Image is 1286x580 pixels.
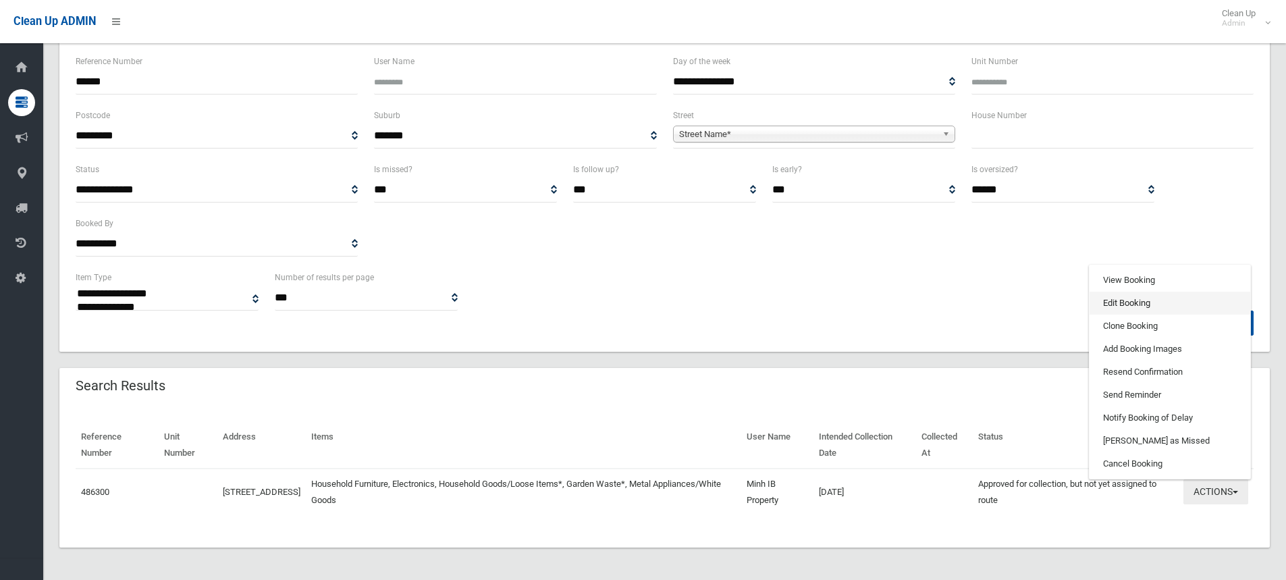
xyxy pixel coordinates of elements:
[159,422,217,469] th: Unit Number
[1090,384,1250,406] a: Send Reminder
[275,270,374,285] label: Number of results per page
[76,270,111,285] label: Item Type
[223,487,300,497] a: [STREET_ADDRESS]
[217,422,306,469] th: Address
[1090,429,1250,452] a: [PERSON_NAME] as Missed
[971,108,1027,123] label: House Number
[1090,315,1250,338] a: Clone Booking
[1090,269,1250,292] a: View Booking
[81,487,109,497] a: 486300
[1090,361,1250,384] a: Resend Confirmation
[76,422,159,469] th: Reference Number
[673,54,730,69] label: Day of the week
[59,373,182,399] header: Search Results
[673,108,694,123] label: Street
[1222,18,1256,28] small: Admin
[679,126,937,142] span: Street Name*
[1090,292,1250,315] a: Edit Booking
[813,469,915,515] td: [DATE]
[306,469,741,515] td: Household Furniture, Electronics, Household Goods/Loose Items*, Garden Waste*, Metal Appliances/W...
[573,162,619,177] label: Is follow up?
[971,54,1018,69] label: Unit Number
[813,422,915,469] th: Intended Collection Date
[1183,479,1248,504] button: Actions
[973,469,1178,515] td: Approved for collection, but not yet assigned to route
[741,422,813,469] th: User Name
[1090,452,1250,475] a: Cancel Booking
[374,162,412,177] label: Is missed?
[971,162,1018,177] label: Is oversized?
[741,469,813,515] td: Minh IB Property
[76,162,99,177] label: Status
[76,54,142,69] label: Reference Number
[306,422,741,469] th: Items
[973,422,1178,469] th: Status
[76,216,113,231] label: Booked By
[772,162,802,177] label: Is early?
[374,54,414,69] label: User Name
[1215,8,1269,28] span: Clean Up
[916,422,973,469] th: Collected At
[374,108,400,123] label: Suburb
[1090,338,1250,361] a: Add Booking Images
[76,108,110,123] label: Postcode
[14,15,96,28] span: Clean Up ADMIN
[1090,406,1250,429] a: Notify Booking of Delay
